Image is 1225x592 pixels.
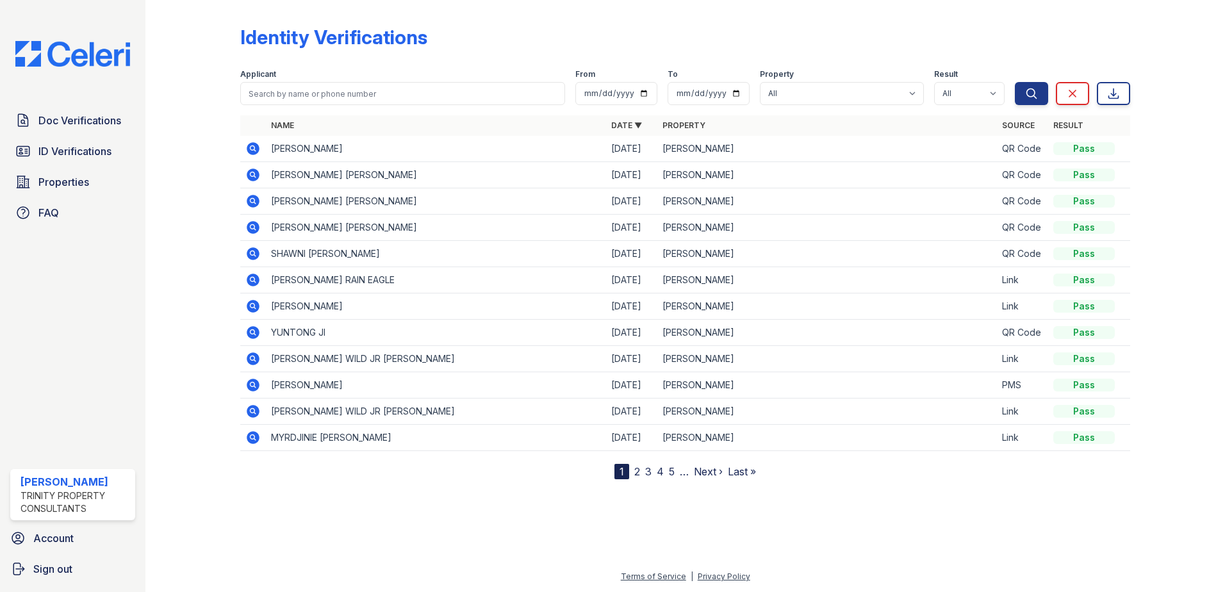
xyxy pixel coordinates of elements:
td: QR Code [997,320,1048,346]
td: [DATE] [606,372,657,399]
td: [DATE] [606,188,657,215]
a: 3 [645,465,652,478]
td: [PERSON_NAME] [657,188,998,215]
a: Date ▼ [611,120,642,130]
div: Identity Verifications [240,26,427,49]
a: Property [662,120,705,130]
span: Sign out [33,561,72,577]
a: 5 [669,465,675,478]
img: CE_Logo_Blue-a8612792a0a2168367f1c8372b55b34899dd931a85d93a1a3d3e32e68fde9ad4.png [5,41,140,67]
div: [PERSON_NAME] [21,474,130,489]
a: Account [5,525,140,551]
td: QR Code [997,136,1048,162]
a: Privacy Policy [698,571,750,581]
a: ID Verifications [10,138,135,164]
div: 1 [614,464,629,479]
label: Result [934,69,958,79]
span: FAQ [38,205,59,220]
td: [PERSON_NAME] WILD JR [PERSON_NAME] [266,399,606,425]
div: Pass [1053,300,1115,313]
a: Result [1053,120,1083,130]
td: Link [997,346,1048,372]
div: Pass [1053,195,1115,208]
input: Search by name or phone number [240,82,565,105]
td: [DATE] [606,136,657,162]
div: Pass [1053,431,1115,444]
td: YUNTONG JI [266,320,606,346]
label: Property [760,69,794,79]
td: [PERSON_NAME] [PERSON_NAME] [266,188,606,215]
td: [DATE] [606,241,657,267]
td: [PERSON_NAME] WILD JR [PERSON_NAME] [266,346,606,372]
td: [DATE] [606,346,657,372]
label: Applicant [240,69,276,79]
a: Sign out [5,556,140,582]
div: Pass [1053,326,1115,339]
td: [PERSON_NAME] [657,346,998,372]
td: QR Code [997,188,1048,215]
div: Pass [1053,142,1115,155]
td: [DATE] [606,425,657,451]
td: [DATE] [606,162,657,188]
td: Link [997,267,1048,293]
div: Pass [1053,169,1115,181]
div: Pass [1053,379,1115,391]
td: QR Code [997,215,1048,241]
td: [PERSON_NAME] [657,267,998,293]
a: Next › [694,465,723,478]
td: Link [997,293,1048,320]
div: Pass [1053,274,1115,286]
td: [DATE] [606,293,657,320]
span: ID Verifications [38,144,111,159]
span: Doc Verifications [38,113,121,128]
td: [PERSON_NAME] [657,162,998,188]
td: MYRDJINIE [PERSON_NAME] [266,425,606,451]
td: [PERSON_NAME] [PERSON_NAME] [266,162,606,188]
label: From [575,69,595,79]
td: [PERSON_NAME] [PERSON_NAME] [266,215,606,241]
td: [DATE] [606,215,657,241]
a: Terms of Service [621,571,686,581]
td: Link [997,399,1048,425]
td: [DATE] [606,267,657,293]
span: Properties [38,174,89,190]
td: [PERSON_NAME] [266,293,606,320]
td: SHAWNI [PERSON_NAME] [266,241,606,267]
a: Properties [10,169,135,195]
td: [PERSON_NAME] [657,399,998,425]
div: Pass [1053,352,1115,365]
td: QR Code [997,241,1048,267]
a: Doc Verifications [10,108,135,133]
div: | [691,571,693,581]
span: Account [33,530,74,546]
td: PMS [997,372,1048,399]
td: QR Code [997,162,1048,188]
td: [PERSON_NAME] [657,215,998,241]
span: … [680,464,689,479]
td: [PERSON_NAME] RAIN EAGLE [266,267,606,293]
td: [PERSON_NAME] [657,241,998,267]
a: Name [271,120,294,130]
label: To [668,69,678,79]
div: Pass [1053,221,1115,234]
a: 4 [657,465,664,478]
td: [PERSON_NAME] [657,293,998,320]
a: 2 [634,465,640,478]
td: [DATE] [606,320,657,346]
td: [PERSON_NAME] [266,372,606,399]
a: FAQ [10,200,135,226]
td: [PERSON_NAME] [657,425,998,451]
td: Link [997,425,1048,451]
td: [DATE] [606,399,657,425]
div: Trinity Property Consultants [21,489,130,515]
td: [PERSON_NAME] [657,136,998,162]
div: Pass [1053,247,1115,260]
a: Last » [728,465,756,478]
div: Pass [1053,405,1115,418]
td: [PERSON_NAME] [657,320,998,346]
a: Source [1002,120,1035,130]
td: [PERSON_NAME] [657,372,998,399]
td: [PERSON_NAME] [266,136,606,162]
